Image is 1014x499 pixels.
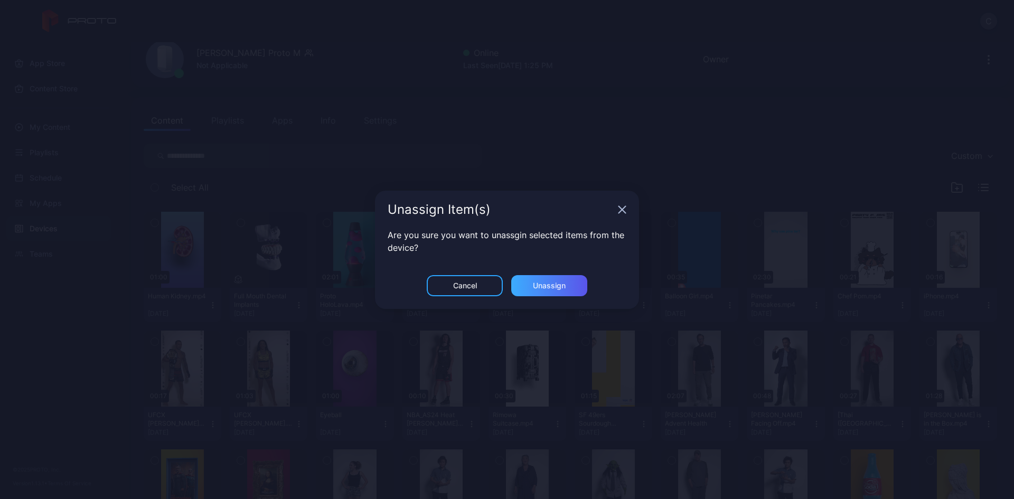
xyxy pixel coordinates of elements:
div: Unassign Item(s) [388,203,614,216]
button: Cancel [427,275,503,296]
div: Unassign [533,281,566,290]
div: Cancel [453,281,477,290]
button: Unassign [511,275,587,296]
p: Are you sure you want to unassgin selected items from the device? [388,229,626,254]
